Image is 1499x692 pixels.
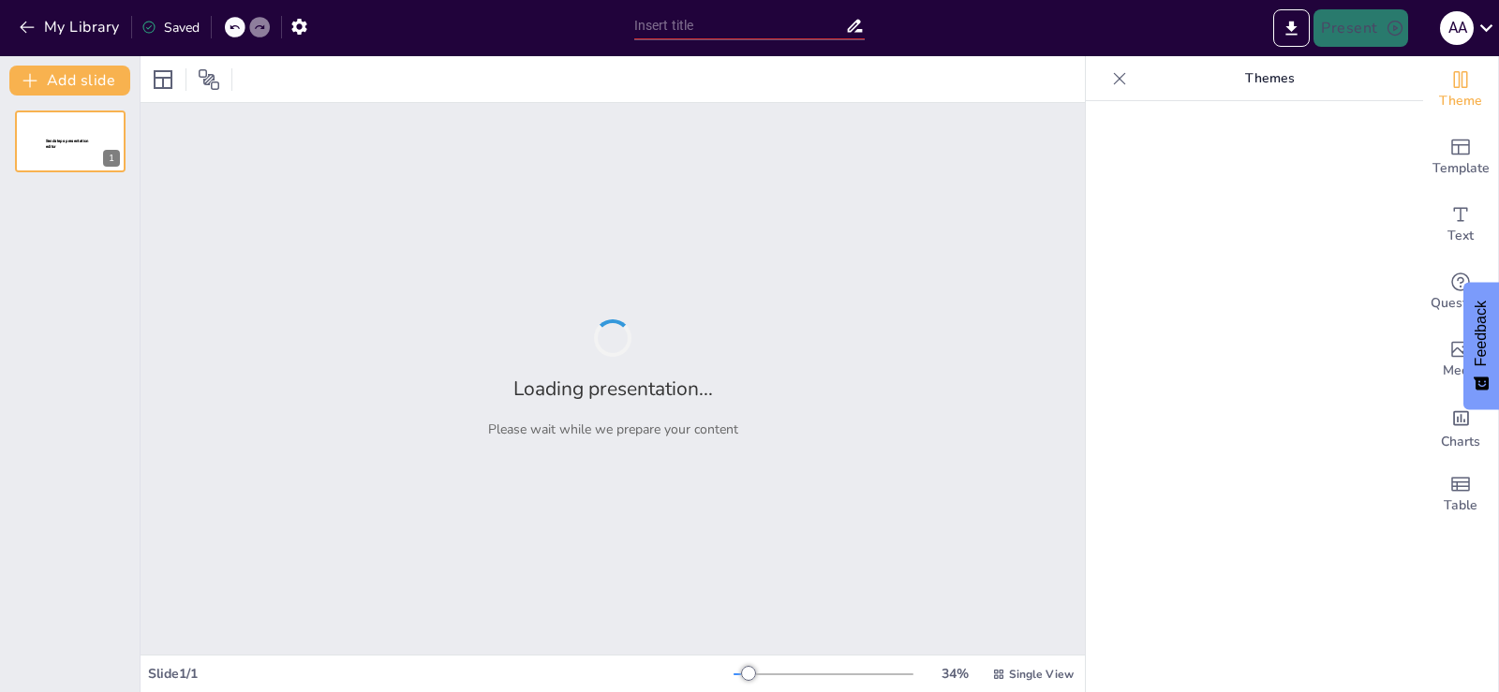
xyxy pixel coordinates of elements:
[1423,461,1498,528] div: Add a table
[1423,393,1498,461] div: Add charts and graphs
[1423,326,1498,393] div: Add images, graphics, shapes or video
[932,665,977,683] div: 34 %
[1423,191,1498,258] div: Add text boxes
[1135,56,1404,101] p: Themes
[148,65,178,95] div: Layout
[1009,667,1074,682] span: Single View
[1313,9,1407,47] button: Present
[148,665,734,683] div: Slide 1 / 1
[1473,301,1490,366] span: Feedback
[634,12,846,39] input: Insert title
[1431,293,1492,314] span: Questions
[513,375,713,402] h2: Loading presentation...
[1463,282,1499,409] button: Feedback - Show survey
[141,19,200,37] div: Saved
[1447,226,1474,246] span: Text
[1440,11,1474,45] div: A A
[1443,361,1479,381] span: Media
[1444,495,1477,516] span: Table
[198,68,220,91] span: Position
[1441,432,1480,452] span: Charts
[488,420,738,438] p: Please wait while we prepare your content
[1432,158,1490,179] span: Template
[1439,91,1482,111] span: Theme
[14,12,127,42] button: My Library
[1440,9,1474,47] button: A A
[15,110,126,172] div: 1
[46,139,89,149] span: Sendsteps presentation editor
[1423,124,1498,191] div: Add ready made slides
[1273,9,1310,47] button: Export to PowerPoint
[1423,56,1498,124] div: Change the overall theme
[103,150,120,167] div: 1
[9,66,130,96] button: Add slide
[1423,258,1498,326] div: Get real-time input from your audience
